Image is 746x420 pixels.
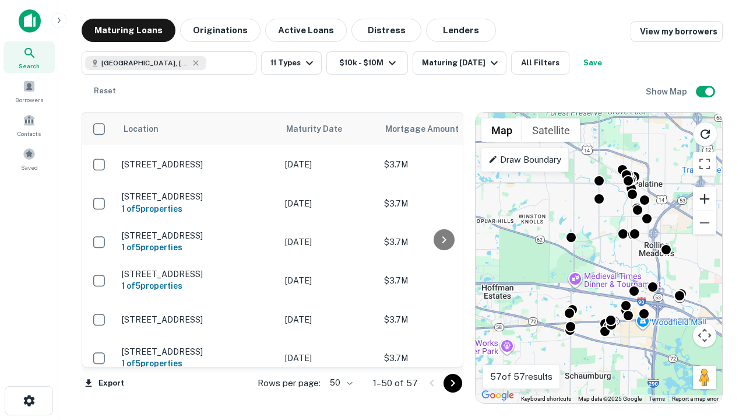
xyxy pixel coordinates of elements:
[693,211,716,235] button: Zoom out
[385,122,474,136] span: Mortgage Amount
[122,357,273,370] h6: 1 of 5 properties
[86,79,124,103] button: Reset
[180,19,261,42] button: Originations
[478,388,517,403] img: Google
[3,143,55,174] a: Saved
[426,19,496,42] button: Lenders
[15,95,43,104] span: Borrowers
[488,153,561,167] p: Draw Boundary
[481,118,522,142] button: Show street map
[122,269,273,279] p: [STREET_ADDRESS]
[101,58,189,68] span: [GEOGRAPHIC_DATA], [GEOGRAPHIC_DATA]
[122,202,273,215] h6: 1 of 5 properties
[122,279,273,292] h6: 1 of 5 properties
[672,395,719,402] a: Report a map error
[649,395,665,402] a: Terms (opens in new tab)
[326,51,408,75] button: $10k - $10M
[693,122,717,146] button: Reload search area
[478,388,517,403] a: Open this area in Google Maps (opens a new window)
[413,51,506,75] button: Maturing [DATE]
[261,51,322,75] button: 11 Types
[490,370,553,384] p: 57 of 57 results
[511,51,569,75] button: All Filters
[378,113,506,145] th: Mortgage Amount
[688,289,746,345] iframe: Chat Widget
[21,163,38,172] span: Saved
[646,85,689,98] h6: Show Map
[285,274,372,287] p: [DATE]
[19,9,41,33] img: capitalize-icon.png
[521,395,571,403] button: Keyboard shortcuts
[351,19,421,42] button: Distress
[286,122,357,136] span: Maturity Date
[122,230,273,241] p: [STREET_ADDRESS]
[578,395,642,402] span: Map data ©2025 Google
[522,118,580,142] button: Show satellite imagery
[17,129,41,138] span: Contacts
[444,374,462,393] button: Go to next page
[384,158,501,171] p: $3.7M
[265,19,347,42] button: Active Loans
[285,158,372,171] p: [DATE]
[384,197,501,210] p: $3.7M
[3,75,55,107] a: Borrowers
[631,21,723,42] a: View my borrowers
[574,51,611,75] button: Save your search to get updates of matches that match your search criteria.
[373,376,418,390] p: 1–50 of 57
[122,159,273,170] p: [STREET_ADDRESS]
[123,122,159,136] span: Location
[82,374,127,392] button: Export
[693,152,716,176] button: Toggle fullscreen view
[122,191,273,202] p: [STREET_ADDRESS]
[285,352,372,365] p: [DATE]
[476,113,722,403] div: 0 0
[258,376,321,390] p: Rows per page:
[285,197,372,210] p: [DATE]
[122,314,273,325] p: [STREET_ADDRESS]
[285,236,372,249] p: [DATE]
[693,366,716,389] button: Drag Pegman onto the map to open Street View
[384,352,501,365] p: $3.7M
[116,113,279,145] th: Location
[325,374,354,391] div: 50
[384,313,501,326] p: $3.7M
[384,274,501,287] p: $3.7M
[279,113,378,145] th: Maturity Date
[19,61,40,71] span: Search
[693,187,716,211] button: Zoom in
[285,313,372,326] p: [DATE]
[122,241,273,254] h6: 1 of 5 properties
[3,41,55,73] a: Search
[122,346,273,357] p: [STREET_ADDRESS]
[82,19,175,42] button: Maturing Loans
[422,56,501,70] div: Maturing [DATE]
[3,109,55,141] a: Contacts
[384,236,501,249] p: $3.7M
